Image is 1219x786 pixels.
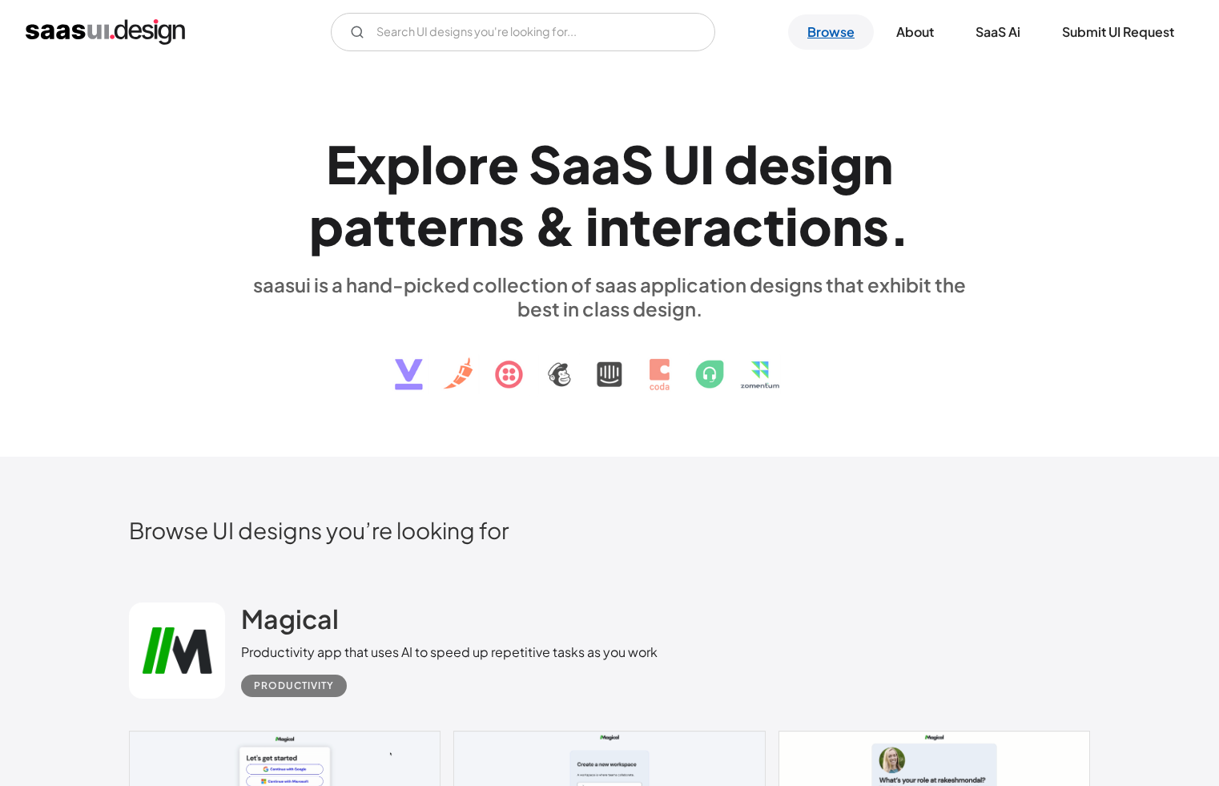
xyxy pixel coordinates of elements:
[373,195,395,256] div: t
[790,133,816,195] div: s
[356,133,386,195] div: x
[863,195,889,256] div: s
[448,195,468,256] div: r
[129,516,1090,544] h2: Browse UI designs you’re looking for
[326,133,356,195] div: E
[534,195,576,256] div: &
[585,195,599,256] div: i
[758,133,790,195] div: e
[331,13,715,51] input: Search UI designs you're looking for...
[254,676,334,695] div: Productivity
[863,133,893,195] div: n
[1043,14,1193,50] a: Submit UI Request
[724,133,758,195] div: d
[832,195,863,256] div: n
[241,603,339,635] h2: Magical
[621,133,654,195] div: S
[241,272,978,320] div: saasui is a hand-picked collection of saas application designs that exhibit the best in class des...
[630,195,651,256] div: t
[416,195,448,256] div: e
[468,133,488,195] div: r
[830,133,863,195] div: g
[816,133,830,195] div: i
[241,133,978,256] h1: Explore SaaS UI design patterns & interactions.
[488,133,519,195] div: e
[498,195,525,256] div: s
[651,195,682,256] div: e
[468,195,498,256] div: n
[434,133,468,195] div: o
[331,13,715,51] form: Email Form
[700,133,714,195] div: I
[763,195,785,256] div: t
[889,195,910,256] div: .
[663,133,700,195] div: U
[241,603,339,643] a: Magical
[241,643,658,662] div: Productivity app that uses AI to speed up repetitive tasks as you work
[529,133,561,195] div: S
[395,195,416,256] div: t
[785,195,799,256] div: i
[799,195,832,256] div: o
[420,133,434,195] div: l
[788,14,874,50] a: Browse
[599,195,630,256] div: n
[877,14,953,50] a: About
[561,133,591,195] div: a
[682,195,702,256] div: r
[702,195,732,256] div: a
[367,320,852,404] img: text, icon, saas logo
[309,195,344,256] div: p
[386,133,420,195] div: p
[26,19,185,45] a: home
[956,14,1040,50] a: SaaS Ai
[344,195,373,256] div: a
[732,195,763,256] div: c
[591,133,621,195] div: a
